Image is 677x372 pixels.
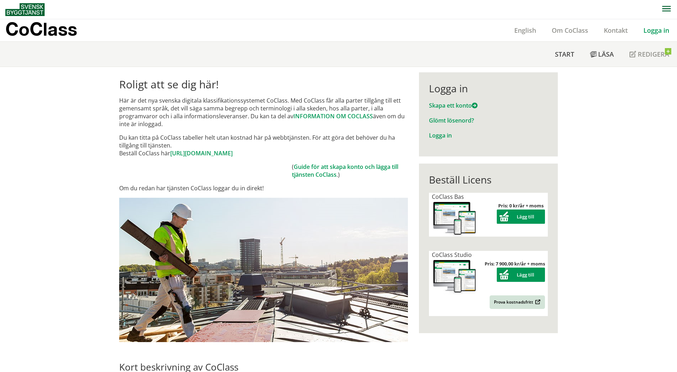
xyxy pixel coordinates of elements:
p: Du kan titta på CoClass tabeller helt utan kostnad här på webbtjänsten. För att göra det behöver ... [119,134,408,157]
a: Guide för att skapa konto och lägga till tjänsten CoClass [292,163,398,179]
a: Kontakt [596,26,636,35]
div: Logga in [429,82,548,94]
img: coclass-license.jpg [432,259,478,295]
a: Läsa [582,42,622,67]
button: Lägg till [497,210,545,224]
button: Lägg till [497,268,545,282]
img: Svensk Byggtjänst [5,3,45,16]
a: Prova kostnadsfritt [490,295,545,309]
a: English [506,26,544,35]
img: coclass-license.jpg [432,201,478,237]
td: ( .) [292,163,408,179]
h1: Roligt att se dig här! [119,78,408,91]
a: Lägg till [497,213,545,220]
div: Beställ Licens [429,174,548,186]
a: Logga in [429,131,452,139]
a: [URL][DOMAIN_NAME] [170,149,233,157]
a: Skapa ett konto [429,102,478,109]
p: CoClass [5,25,77,33]
strong: Pris: 7 900,00 kr/år + moms [485,260,545,267]
a: Om CoClass [544,26,596,35]
a: Start [547,42,582,67]
strong: Pris: 0 kr/år + moms [498,202,544,209]
p: Om du redan har tjänsten CoClass loggar du in direkt! [119,184,408,192]
a: Lägg till [497,272,545,278]
a: Glömt lösenord? [429,117,474,124]
p: Här är det nya svenska digitala klassifikationssystemet CoClass. Med CoClass får alla parter till... [119,97,408,128]
img: login.jpg [119,198,408,342]
span: Läsa [598,50,614,58]
a: INFORMATION OM COCLASS [293,112,373,120]
span: Start [555,50,574,58]
a: CoClass [5,19,92,41]
span: CoClass Bas [432,193,464,201]
span: CoClass Studio [432,251,472,259]
a: Logga in [636,26,677,35]
img: Outbound.png [534,299,541,305]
